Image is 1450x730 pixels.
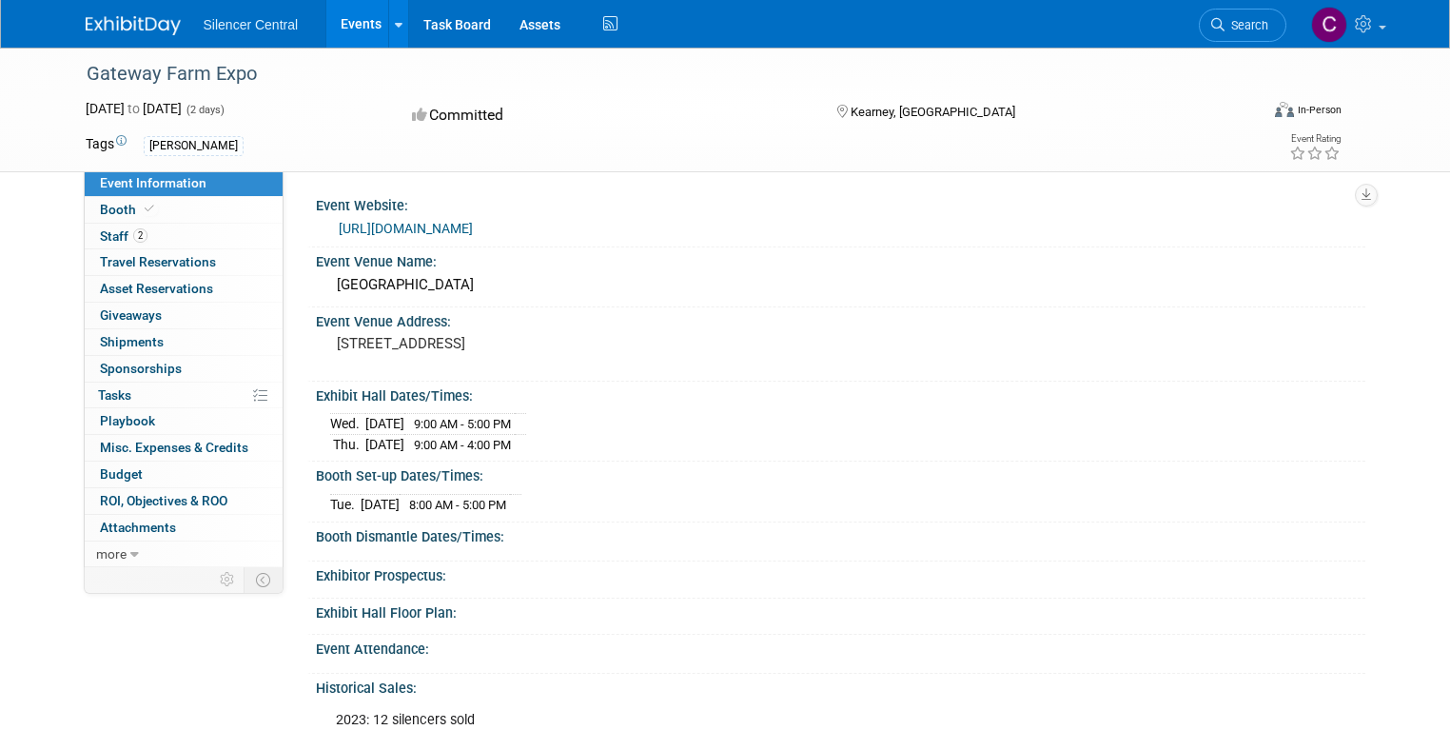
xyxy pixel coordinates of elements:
div: Exhibit Hall Dates/Times: [316,382,1365,405]
span: 9:00 AM - 5:00 PM [414,417,511,431]
td: Thu. [330,434,365,454]
td: Personalize Event Tab Strip [211,567,245,592]
a: Asset Reservations [85,276,283,302]
a: [URL][DOMAIN_NAME] [339,221,473,236]
a: Attachments [85,515,283,541]
td: Tue. [330,494,361,514]
span: 2 [133,228,147,243]
i: Booth reservation complete [145,204,154,214]
div: In-Person [1297,103,1342,117]
div: Committed [406,99,806,132]
td: Wed. [330,414,365,435]
div: Event Venue Address: [316,307,1365,331]
a: Tasks [85,383,283,408]
div: [GEOGRAPHIC_DATA] [330,270,1351,300]
span: Event Information [100,175,206,190]
span: 8:00 AM - 5:00 PM [409,498,506,512]
div: Event Attendance: [316,635,1365,659]
div: [PERSON_NAME] [144,136,244,156]
a: Travel Reservations [85,249,283,275]
img: Format-Inperson.png [1275,102,1294,117]
div: Historical Sales: [316,674,1365,698]
a: Playbook [85,408,283,434]
a: Misc. Expenses & Credits [85,435,283,461]
td: Tags [86,134,127,156]
a: Search [1199,9,1286,42]
td: [DATE] [365,414,404,435]
span: Sponsorships [100,361,182,376]
span: more [96,546,127,562]
img: Carin Froehlich [1311,7,1347,43]
span: Misc. Expenses & Credits [100,440,248,455]
span: [DATE] [DATE] [86,101,182,116]
td: [DATE] [365,434,404,454]
span: Booth [100,202,158,217]
div: Booth Dismantle Dates/Times: [316,523,1365,546]
span: Playbook [100,413,155,428]
img: ExhibitDay [86,16,181,35]
div: Event Rating [1289,134,1341,144]
div: Event Venue Name: [316,247,1365,271]
span: Kearney, [GEOGRAPHIC_DATA] [851,105,1015,119]
span: 9:00 AM - 4:00 PM [414,438,511,452]
span: Asset Reservations [100,281,213,296]
a: ROI, Objectives & ROO [85,488,283,514]
a: Budget [85,462,283,487]
a: Giveaways [85,303,283,328]
span: Search [1225,18,1268,32]
a: Booth [85,197,283,223]
div: Exhibitor Prospectus: [316,562,1365,585]
div: Event Format [1156,99,1342,128]
span: Attachments [100,520,176,535]
div: Event Website: [316,191,1365,215]
span: Budget [100,466,143,482]
span: Silencer Central [204,17,299,32]
td: Toggle Event Tabs [244,567,283,592]
div: Booth Set-up Dates/Times: [316,462,1365,485]
span: ROI, Objectives & ROO [100,493,227,508]
span: Shipments [100,334,164,349]
div: Exhibit Hall Floor Plan: [316,599,1365,622]
span: Giveaways [100,307,162,323]
span: (2 days) [185,104,225,116]
span: Travel Reservations [100,254,216,269]
a: more [85,542,283,567]
span: to [125,101,143,116]
a: Sponsorships [85,356,283,382]
span: Tasks [98,387,131,403]
pre: [STREET_ADDRESS] [337,335,733,352]
a: Shipments [85,329,283,355]
div: Gateway Farm Expo [80,57,1235,91]
a: Staff2 [85,224,283,249]
span: Staff [100,228,147,244]
a: Event Information [85,170,283,196]
td: [DATE] [361,494,400,514]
